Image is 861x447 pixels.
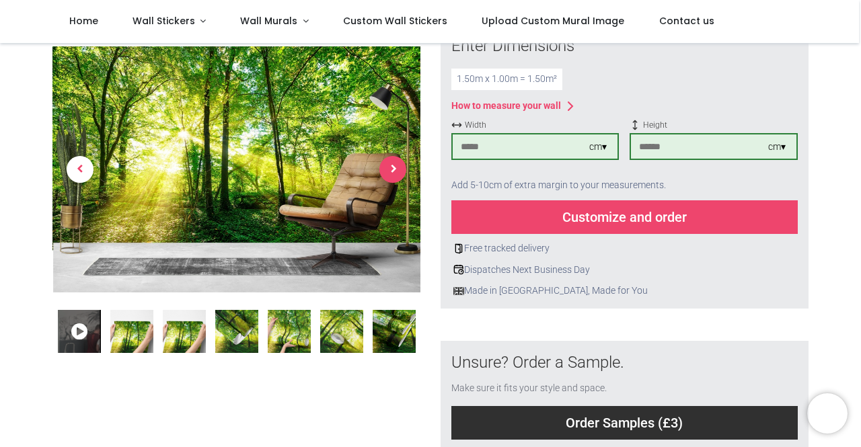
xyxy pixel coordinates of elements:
div: cm ▾ [768,140,786,154]
span: Wall Murals [240,14,297,28]
div: Unsure? Order a Sample. [451,352,798,374]
div: Free tracked delivery [451,242,798,255]
span: Height [630,120,797,131]
img: Extra product image [215,311,258,354]
div: How to measure your wall [451,99,561,113]
span: Previous [67,156,93,183]
div: Add 5-10cm of extra margin to your measurements. [451,171,798,200]
div: Made in [GEOGRAPHIC_DATA], Made for You [451,284,798,298]
img: WS-42814-03 [52,46,420,292]
div: Customize and order [451,200,798,234]
span: Upload Custom Mural Image [482,14,624,28]
span: Custom Wall Stickers [343,14,447,28]
a: Next [365,83,420,255]
div: Enter Dimensions [451,35,798,58]
img: Extra product image [110,311,153,354]
div: 1.50 m x 1.00 m = 1.50 m² [451,69,562,90]
iframe: Brevo live chat [807,393,848,434]
div: Order Samples (£3) [451,406,798,440]
img: Extra product image [320,311,363,354]
span: Contact us [659,14,714,28]
img: Extra product image [268,311,311,354]
div: Dispatches Next Business Day [451,263,798,277]
span: Wall Stickers [133,14,195,28]
div: Make sure it fits your style and space. [451,382,798,395]
span: Width [451,120,619,131]
img: Extra product image [163,311,206,354]
img: uk [453,286,464,296]
span: Home [69,14,98,28]
img: Extra product image [373,311,416,354]
a: Previous [52,83,108,255]
div: cm ▾ [589,140,607,154]
span: Next [379,156,406,183]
